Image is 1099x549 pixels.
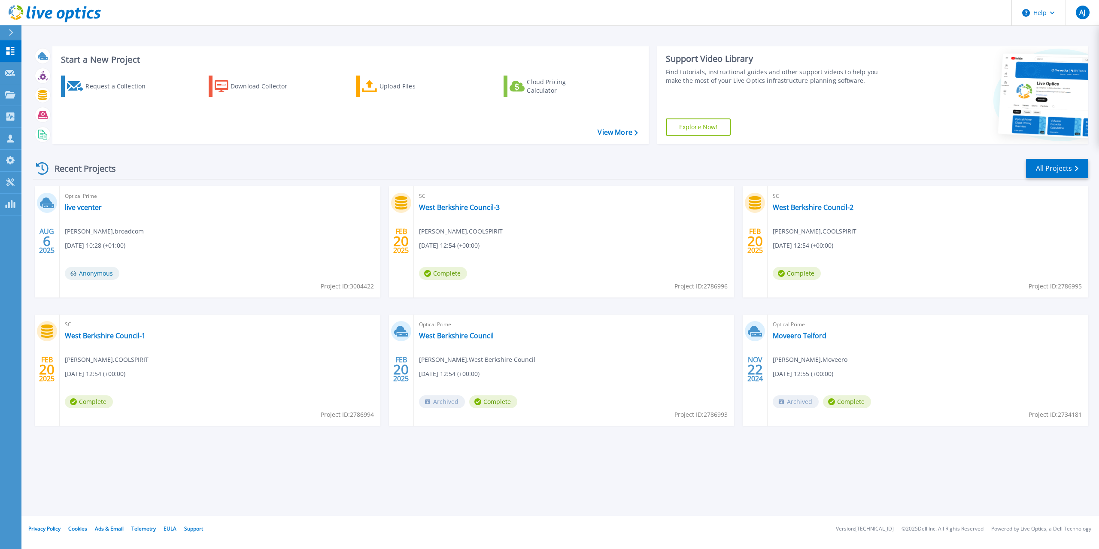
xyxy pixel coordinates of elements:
[393,366,409,373] span: 20
[1079,9,1085,16] span: AJ
[527,78,595,95] div: Cloud Pricing Calculator
[773,355,847,364] span: [PERSON_NAME] , Moveero
[469,395,517,408] span: Complete
[419,395,465,408] span: Archived
[184,525,203,532] a: Support
[419,331,494,340] a: West Berkshire Council
[65,227,144,236] span: [PERSON_NAME] , broadcom
[598,128,638,136] a: View More
[902,526,984,532] li: © 2025 Dell Inc. All Rights Reserved
[773,267,821,280] span: Complete
[65,241,125,250] span: [DATE] 10:28 (+01:00)
[393,237,409,245] span: 20
[1026,159,1088,178] a: All Projects
[231,78,299,95] div: Download Collector
[65,191,375,201] span: Optical Prime
[773,203,853,212] a: West Berkshire Council-2
[674,282,728,291] span: Project ID: 2786996
[393,354,409,385] div: FEB 2025
[43,237,51,245] span: 6
[419,355,535,364] span: [PERSON_NAME] , West Berkshire Council
[68,525,87,532] a: Cookies
[393,225,409,257] div: FEB 2025
[95,525,124,532] a: Ads & Email
[65,355,149,364] span: [PERSON_NAME] , COOLSPIRIT
[379,78,448,95] div: Upload Files
[39,366,55,373] span: 20
[65,369,125,379] span: [DATE] 12:54 (+00:00)
[504,76,599,97] a: Cloud Pricing Calculator
[674,410,728,419] span: Project ID: 2786993
[747,366,763,373] span: 22
[419,267,467,280] span: Complete
[747,225,763,257] div: FEB 2025
[747,237,763,245] span: 20
[85,78,154,95] div: Request a Collection
[65,320,375,329] span: SC
[131,525,156,532] a: Telemetry
[773,241,833,250] span: [DATE] 12:54 (+00:00)
[773,227,856,236] span: [PERSON_NAME] , COOLSPIRIT
[747,354,763,385] div: NOV 2024
[773,320,1083,329] span: Optical Prime
[419,369,480,379] span: [DATE] 12:54 (+00:00)
[164,525,176,532] a: EULA
[28,525,61,532] a: Privacy Policy
[773,395,819,408] span: Archived
[419,241,480,250] span: [DATE] 12:54 (+00:00)
[65,395,113,408] span: Complete
[666,118,731,136] a: Explore Now!
[419,227,503,236] span: [PERSON_NAME] , COOLSPIRIT
[61,55,638,64] h3: Start a New Project
[773,369,833,379] span: [DATE] 12:55 (+00:00)
[666,68,889,85] div: Find tutorials, instructional guides and other support videos to help you make the most of your L...
[33,158,128,179] div: Recent Projects
[823,395,871,408] span: Complete
[419,320,729,329] span: Optical Prime
[65,267,119,280] span: Anonymous
[209,76,304,97] a: Download Collector
[61,76,157,97] a: Request a Collection
[836,526,894,532] li: Version: [TECHNICAL_ID]
[321,282,374,291] span: Project ID: 3004422
[356,76,452,97] a: Upload Files
[1029,410,1082,419] span: Project ID: 2734181
[419,191,729,201] span: SC
[65,203,102,212] a: live vcenter
[1029,282,1082,291] span: Project ID: 2786995
[419,203,500,212] a: West Berkshire Council-3
[65,331,146,340] a: West Berkshire Council-1
[773,191,1083,201] span: SC
[39,225,55,257] div: AUG 2025
[666,53,889,64] div: Support Video Library
[991,526,1091,532] li: Powered by Live Optics, a Dell Technology
[773,331,826,340] a: Moveero Telford
[39,354,55,385] div: FEB 2025
[321,410,374,419] span: Project ID: 2786994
